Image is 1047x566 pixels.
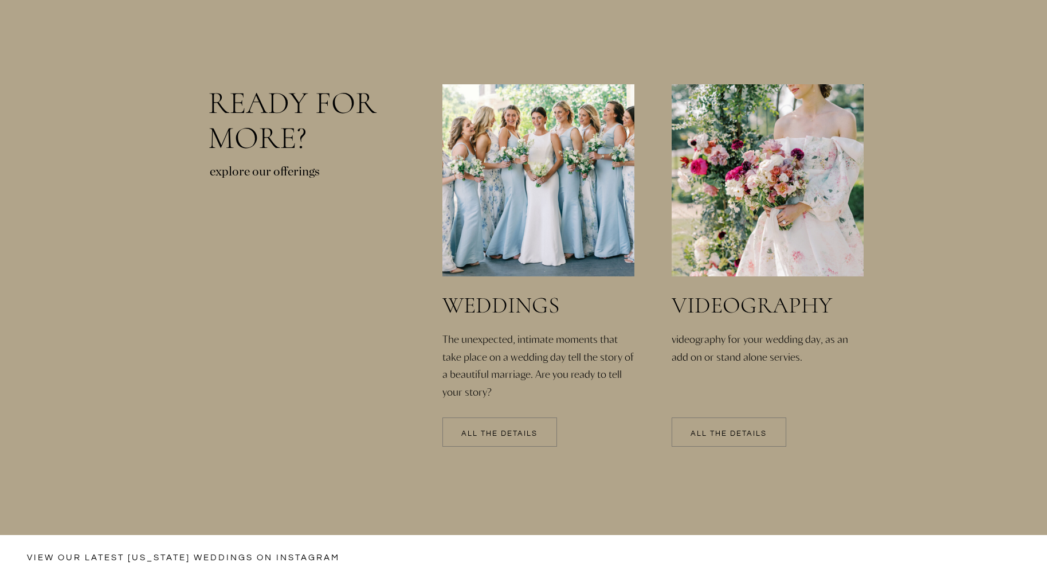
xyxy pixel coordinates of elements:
a: videography [672,294,863,318]
h2: Ready for more? [208,86,419,138]
a: The unexpected, intimate moments that take place on a wedding day tell the story of a beautiful m... [442,330,637,380]
a: All the details [672,430,786,438]
a: All the details [442,430,557,438]
a: videography for your wedding day, as an add on or stand alone servies. [672,330,866,410]
p: explore our offerings [210,162,337,190]
a: VIEW OUR LATEST [US_STATE] WEDDINGS ON instagram — [27,552,343,565]
a: weddings [442,294,644,318]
